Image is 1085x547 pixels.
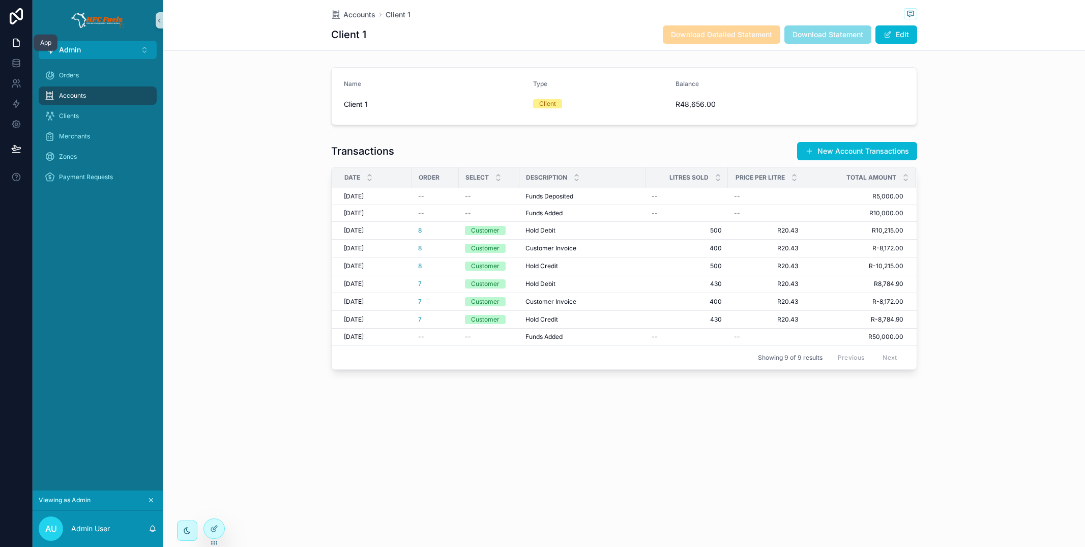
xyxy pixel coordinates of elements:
a: 500 [652,262,722,270]
span: Hold Credit [525,315,558,324]
a: -- [465,192,513,200]
span: [DATE] [344,298,364,306]
span: Orders [59,71,79,79]
a: 8 [418,262,453,270]
span: Hold Debit [525,280,555,288]
a: 430 [652,280,722,288]
span: [DATE] [344,226,364,235]
a: 7 [418,315,453,324]
span: Name [344,80,361,88]
span: Viewing as Admin [39,496,91,504]
a: 7 [418,280,422,288]
span: Admin [59,45,81,55]
a: -- [418,333,453,341]
a: [DATE] [344,298,406,306]
span: Merchants [59,132,90,140]
span: [DATE] [344,209,364,217]
a: R20.43 [734,226,798,235]
a: -- [465,209,513,217]
span: R8,784.90 [805,280,903,288]
span: R10,215.00 [805,226,903,235]
a: [DATE] [344,226,406,235]
a: R10,000.00 [805,209,903,217]
span: Customer Invoice [525,244,576,252]
span: [DATE] [344,280,364,288]
span: Order [419,174,439,182]
a: R-8,784.90 [805,315,903,324]
span: Clients [59,112,79,120]
span: R48,656.00 [676,99,810,109]
h1: Transactions [331,144,394,158]
a: -- [652,192,722,200]
div: Customer [471,262,500,271]
a: 7 [418,298,422,306]
a: 400 [652,298,722,306]
a: Customer [465,315,513,324]
span: Accounts [59,92,86,100]
span: -- [418,333,424,341]
span: -- [734,333,740,341]
span: Accounts [343,10,375,20]
a: R20.43 [734,298,798,306]
a: [DATE] [344,333,406,341]
a: -- [418,209,453,217]
div: Client [539,99,556,108]
span: R5,000.00 [805,192,903,200]
span: 8 [418,244,422,252]
a: -- [734,209,798,217]
span: -- [652,209,658,217]
a: R20.43 [734,244,798,252]
a: Client 1 [386,10,410,20]
a: Customer [465,262,513,271]
span: [DATE] [344,333,364,341]
span: R-8,172.00 [805,244,903,252]
p: Admin User [71,524,110,534]
button: Edit [875,25,917,44]
a: 8 [418,226,453,235]
a: Customer Invoice [525,244,639,252]
div: Customer [471,244,500,253]
span: 400 [652,244,722,252]
a: [DATE] [344,192,406,200]
span: [DATE] [344,244,364,252]
a: [DATE] [344,262,406,270]
span: Balance [676,80,699,88]
div: Customer [471,315,500,324]
a: [DATE] [344,209,406,217]
a: R20.43 [734,280,798,288]
span: [DATE] [344,262,364,270]
span: -- [418,209,424,217]
div: Customer [471,279,500,289]
span: Funds Added [525,209,563,217]
span: Showing 9 of 9 results [758,354,823,362]
a: Hold Credit [525,262,639,270]
a: -- [734,333,798,341]
span: 8 [418,262,422,270]
span: Payment Requests [59,173,113,181]
a: -- [652,333,722,341]
span: Price per Litre [736,174,785,182]
a: 8 [418,226,422,235]
span: R-8,172.00 [805,298,903,306]
a: 430 [652,315,722,324]
a: R20.43 [734,315,798,324]
span: Funds Deposited [525,192,573,200]
span: Description [526,174,567,182]
a: -- [465,333,513,341]
a: [DATE] [344,315,406,324]
span: Hold Credit [525,262,558,270]
span: Litres Sold [669,174,709,182]
span: -- [465,192,471,200]
span: [DATE] [344,192,364,200]
span: Customer Invoice [525,298,576,306]
div: Customer [471,297,500,306]
a: Funds Added [525,209,639,217]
